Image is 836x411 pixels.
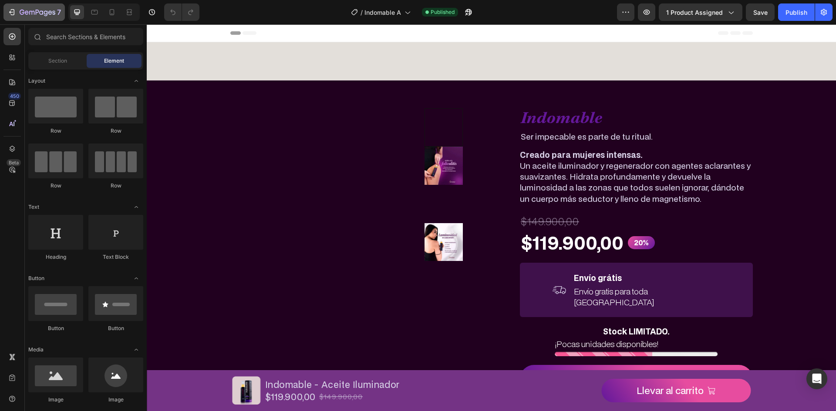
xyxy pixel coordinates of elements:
[129,200,143,214] span: Toggle open
[659,3,742,21] button: 1 product assigned
[373,125,604,180] p: Un aceite iluminador y regenerador con agentes aclarantes y suavizantes. Hidrata profundamente y ...
[361,8,363,17] span: /
[374,107,605,117] p: Ser impecable es parte de tu ritual.
[373,341,606,369] button: Llevar al carrito
[28,274,44,282] span: Button
[806,368,827,389] div: Open Intercom Messenger
[666,8,723,17] span: 1 product assigned
[7,159,21,166] div: Beta
[427,248,573,259] p: Envío grátis
[746,3,775,21] button: Save
[28,324,83,332] div: Button
[364,8,401,17] span: Indomable A
[3,3,65,21] button: 7
[408,315,512,324] p: ¡Pocas unidades disponibles!
[487,214,502,223] p: 20%
[455,354,604,378] button: Llevar al carrito
[88,182,143,190] div: Row
[785,8,807,17] div: Publish
[373,205,478,231] div: $119.900,00
[28,127,83,135] div: Row
[164,3,199,21] div: Undo/Redo
[88,127,143,135] div: Row
[427,261,573,283] p: Envío gratis para toda [GEOGRAPHIC_DATA]
[28,182,83,190] div: Row
[8,93,21,100] div: 450
[172,367,217,378] div: $149.900,00
[374,302,605,312] p: Stock LIMITADO.
[88,324,143,332] div: Button
[28,396,83,404] div: Image
[129,74,143,88] span: Toggle open
[490,360,557,372] div: Llevar al carrito
[778,3,815,21] button: Publish
[48,57,67,65] span: Section
[753,9,768,16] span: Save
[431,8,455,16] span: Published
[28,253,83,261] div: Heading
[57,7,61,17] p: 7
[129,343,143,357] span: Toggle open
[28,77,45,85] span: Layout
[373,84,606,107] h2: Indomable
[28,346,44,354] span: Media
[88,253,143,261] div: Text Block
[28,203,39,211] span: Text
[373,189,606,205] div: $149.900,00
[104,57,124,65] span: Element
[129,271,143,285] span: Toggle open
[373,125,496,136] strong: Creado para mujeres intensas.
[28,28,143,45] input: Search Sections & Elements
[88,396,143,404] div: Image
[147,24,836,411] iframe: Design area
